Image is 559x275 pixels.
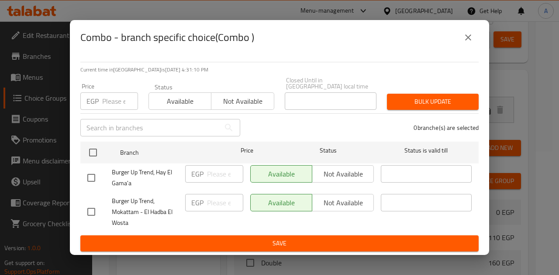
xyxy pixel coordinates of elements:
p: Current time in [GEOGRAPHIC_DATA] is [DATE] 4:31:10 PM [80,66,479,74]
button: Not available [211,92,274,110]
input: Please enter price [207,194,243,211]
p: EGP [191,169,204,179]
button: close [458,27,479,48]
input: Please enter price [102,92,138,110]
p: EGP [191,197,204,208]
p: 0 branche(s) are selected [414,123,479,132]
span: Branch [120,147,211,158]
h2: Combo - branch specific choice(Combo ) [80,31,254,44]
span: Burger Up Trend, Mokattam - El Hadba El Wosta [112,196,178,228]
button: Save [80,235,479,251]
button: Available [148,92,211,110]
span: Status is valid till [381,145,472,156]
span: Bulk update [394,96,472,107]
span: Available [152,95,208,108]
span: Save [87,238,472,249]
input: Please enter price [207,165,243,183]
button: Bulk update [387,94,479,110]
span: Not available [215,95,270,108]
p: EGP [86,96,99,106]
span: Burger Up Trend, Hay El Gama'a [112,167,178,189]
span: Status [283,145,374,156]
input: Search in branches [80,119,220,136]
span: Price [218,145,276,156]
